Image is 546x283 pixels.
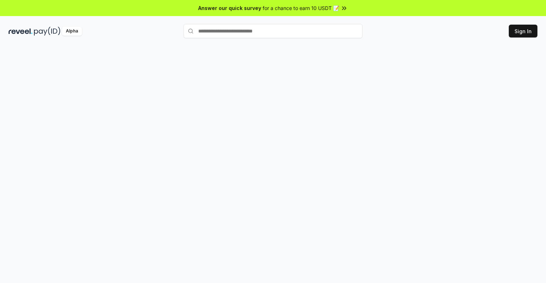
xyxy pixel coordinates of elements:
[509,25,537,37] button: Sign In
[9,27,33,36] img: reveel_dark
[198,4,261,12] span: Answer our quick survey
[34,27,60,36] img: pay_id
[62,27,82,36] div: Alpha
[263,4,339,12] span: for a chance to earn 10 USDT 📝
